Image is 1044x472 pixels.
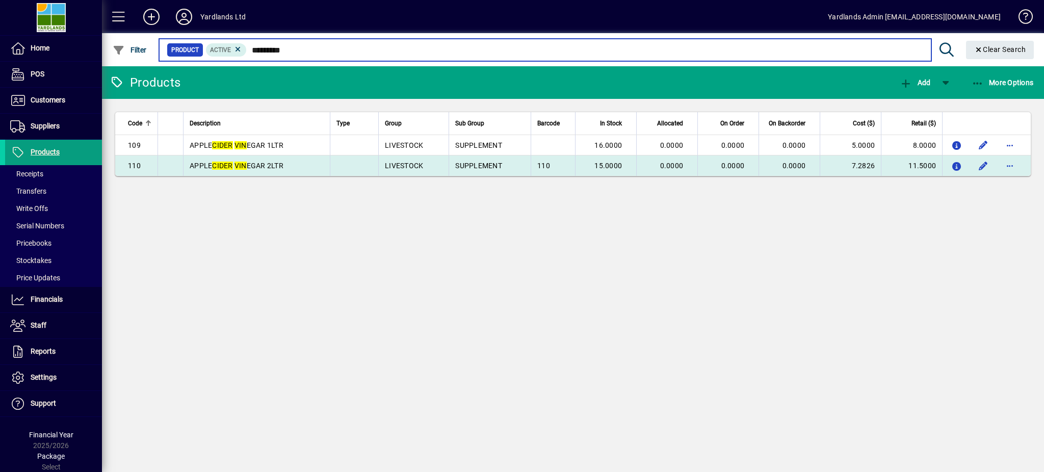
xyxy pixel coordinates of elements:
a: Receipts [5,165,102,182]
span: Clear Search [974,45,1026,54]
span: On Backorder [769,118,805,129]
span: Add [900,78,930,87]
span: Home [31,44,49,52]
span: 0.0000 [782,141,806,149]
span: 0.0000 [721,162,745,170]
div: Yardlands Admin [EMAIL_ADDRESS][DOMAIN_NAME] [828,9,1001,25]
div: Code [128,118,151,129]
button: More options [1002,158,1018,174]
div: Allocated [643,118,692,129]
span: APPLE EGAR 1LTR [190,141,283,149]
a: Pricebooks [5,234,102,252]
span: APPLE EGAR 2LTR [190,162,283,170]
span: On Order [720,118,744,129]
div: On Backorder [765,118,815,129]
span: 0.0000 [660,141,684,149]
a: Settings [5,365,102,390]
a: Financials [5,287,102,312]
button: Clear [966,41,1034,59]
span: Financial Year [29,431,73,439]
a: Home [5,36,102,61]
button: Add [135,8,168,26]
span: SUPPLEMENT [455,162,502,170]
button: More Options [969,73,1036,92]
span: Write Offs [10,204,48,213]
span: POS [31,70,44,78]
span: Receipts [10,170,43,178]
td: 7.2826 [820,155,881,176]
a: Stocktakes [5,252,102,269]
a: POS [5,62,102,87]
button: More options [1002,137,1018,153]
a: Suppliers [5,114,102,139]
div: Description [190,118,324,129]
span: Settings [31,373,57,381]
div: Type [336,118,372,129]
span: Allocated [657,118,683,129]
button: Add [897,73,933,92]
span: Price Updates [10,274,60,282]
em: VIN [234,141,247,149]
span: Serial Numbers [10,222,64,230]
span: Customers [31,96,65,104]
span: SUPPLEMENT [455,141,502,149]
div: Sub Group [455,118,525,129]
span: Support [31,399,56,407]
span: Group [385,118,402,129]
span: Stocktakes [10,256,51,265]
span: 110 [128,162,141,170]
span: Description [190,118,221,129]
a: Support [5,391,102,416]
a: Staff [5,313,102,338]
span: Transfers [10,187,46,195]
span: In Stock [600,118,622,129]
a: Knowledge Base [1011,2,1031,35]
em: CIDER [212,162,232,170]
mat-chip: Activation Status: Active [206,43,247,57]
span: 0.0000 [660,162,684,170]
span: More Options [972,78,1034,87]
span: 15.0000 [594,162,622,170]
em: VIN [234,162,247,170]
div: Group [385,118,442,129]
a: Price Updates [5,269,102,286]
span: Suppliers [31,122,60,130]
span: 109 [128,141,141,149]
span: LIVESTOCK [385,141,423,149]
span: 16.0000 [594,141,622,149]
a: Write Offs [5,200,102,217]
span: Pricebooks [10,239,51,247]
span: Reports [31,347,56,355]
a: Serial Numbers [5,217,102,234]
em: CIDER [212,141,232,149]
span: Retail ($) [911,118,936,129]
div: On Order [704,118,753,129]
span: Products [31,148,60,156]
td: 5.0000 [820,135,881,155]
div: Products [110,74,180,91]
span: LIVESTOCK [385,162,423,170]
span: Sub Group [455,118,484,129]
button: Profile [168,8,200,26]
button: Edit [975,158,991,174]
span: Financials [31,295,63,303]
td: 8.0000 [881,135,942,155]
a: Reports [5,339,102,364]
div: Yardlands Ltd [200,9,246,25]
span: Barcode [537,118,560,129]
span: Filter [113,46,147,54]
span: Package [37,452,65,460]
span: Product [171,45,199,55]
a: Customers [5,88,102,113]
button: Edit [975,137,991,153]
span: 0.0000 [782,162,806,170]
span: Type [336,118,350,129]
a: Transfers [5,182,102,200]
div: Barcode [537,118,569,129]
span: 0.0000 [721,141,745,149]
span: Cost ($) [853,118,875,129]
button: Filter [110,41,149,59]
div: In Stock [582,118,631,129]
span: Code [128,118,142,129]
span: Staff [31,321,46,329]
